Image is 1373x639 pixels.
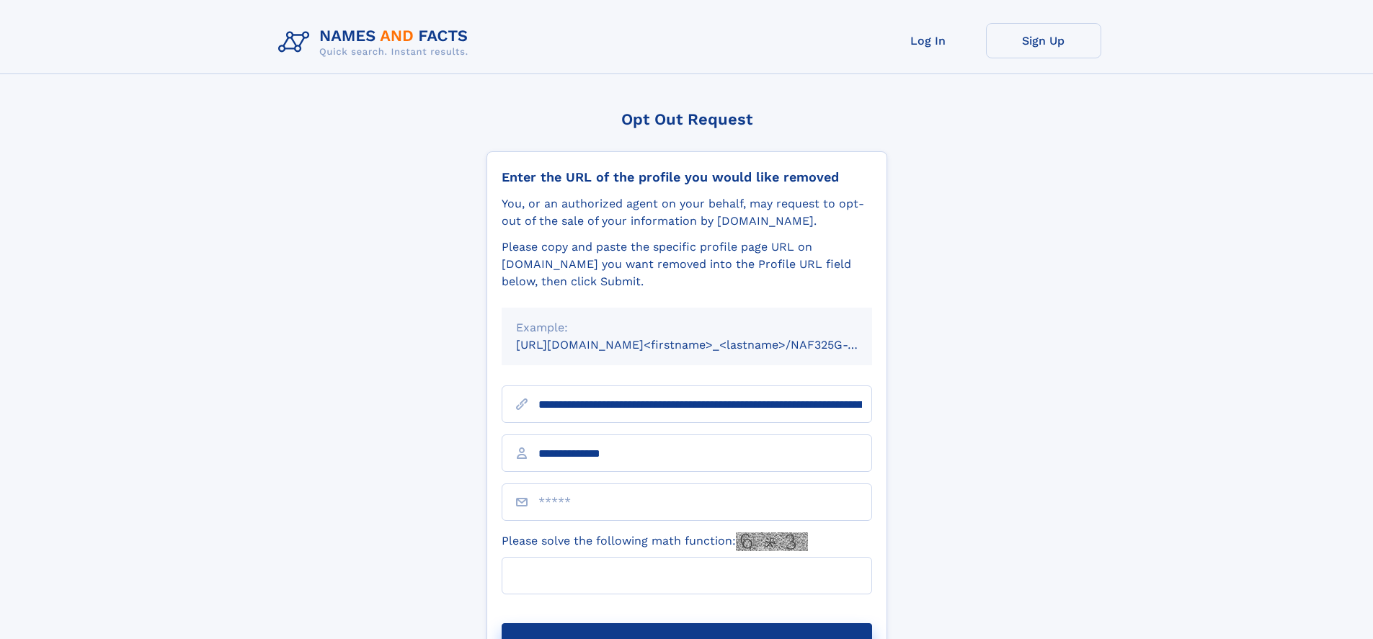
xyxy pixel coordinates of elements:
div: Please copy and paste the specific profile page URL on [DOMAIN_NAME] you want removed into the Pr... [502,238,872,290]
div: Enter the URL of the profile you would like removed [502,169,872,185]
a: Log In [871,23,986,58]
div: You, or an authorized agent on your behalf, may request to opt-out of the sale of your informatio... [502,195,872,230]
img: Logo Names and Facts [272,23,480,62]
div: Example: [516,319,858,336]
a: Sign Up [986,23,1101,58]
div: Opt Out Request [486,110,887,128]
label: Please solve the following math function: [502,532,808,551]
small: [URL][DOMAIN_NAME]<firstname>_<lastname>/NAF325G-xxxxxxxx [516,338,899,352]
